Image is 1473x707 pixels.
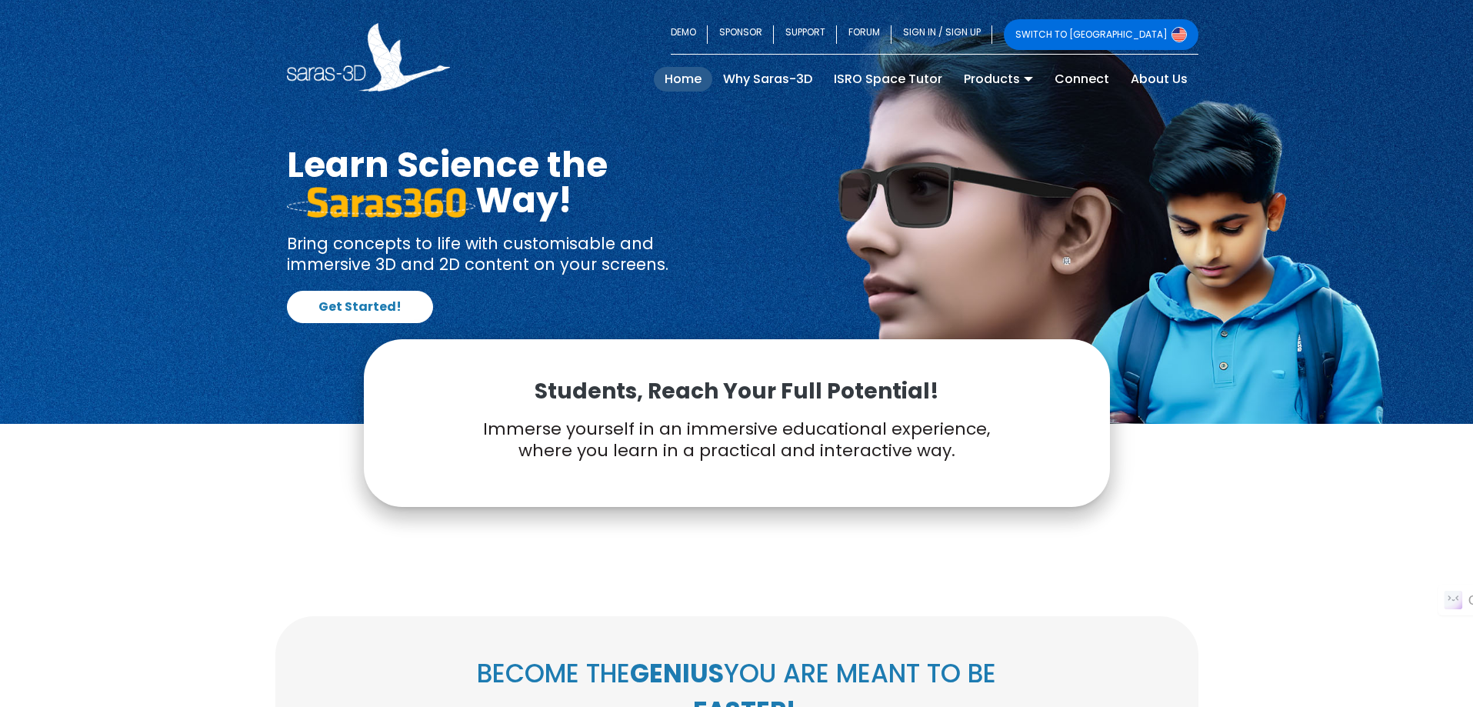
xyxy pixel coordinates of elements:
a: Connect [1044,67,1120,92]
a: Products [953,67,1044,92]
a: About Us [1120,67,1198,92]
b: GENIUS [630,655,724,692]
a: SWITCH TO [GEOGRAPHIC_DATA] [1004,19,1198,50]
a: FORUM [837,19,891,50]
a: DEMO [671,19,708,50]
a: SPONSOR [708,19,774,50]
p: Bring concepts to life with customisable and immersive 3D and 2D content on your screens. [287,233,725,275]
a: SIGN IN / SIGN UP [891,19,992,50]
a: SUPPORT [774,19,837,50]
h1: Learn Science the Way! [287,147,725,218]
a: ISRO Space Tutor [823,67,953,92]
a: Why Saras-3D [712,67,823,92]
p: Students, Reach Your Full Potential! [402,378,1071,405]
img: Switch to USA [1171,27,1187,42]
p: Immerse yourself in an immersive educational experience, where you learn in a practical and inter... [402,419,1071,462]
img: saras 360 [287,187,475,218]
img: Saras 3D [287,23,451,92]
a: Home [654,67,712,92]
a: Get Started! [287,291,433,323]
